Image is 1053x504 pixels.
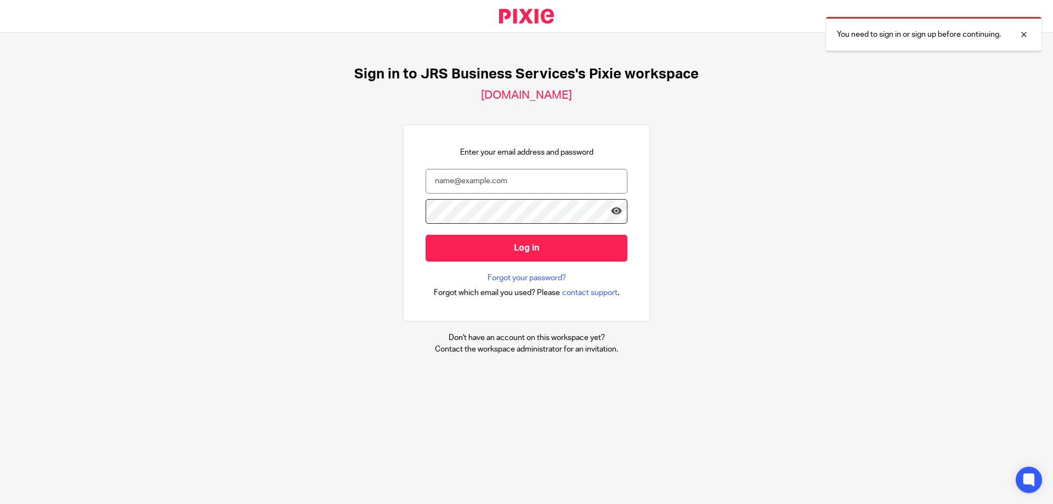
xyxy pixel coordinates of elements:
a: Forgot your password? [488,273,566,284]
p: Enter your email address and password [460,147,593,158]
span: contact support [562,287,618,298]
input: name@example.com [426,169,627,194]
p: Don't have an account on this workspace yet? [435,332,618,343]
p: You need to sign in or sign up before continuing. [837,29,1001,40]
div: . [434,286,620,299]
input: Log in [426,235,627,262]
h1: Sign in to JRS Business Services's Pixie workspace [354,66,699,83]
span: Forgot which email you used? Please [434,287,560,298]
h2: [DOMAIN_NAME] [481,88,572,103]
p: Contact the workspace administrator for an invitation. [435,344,618,355]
